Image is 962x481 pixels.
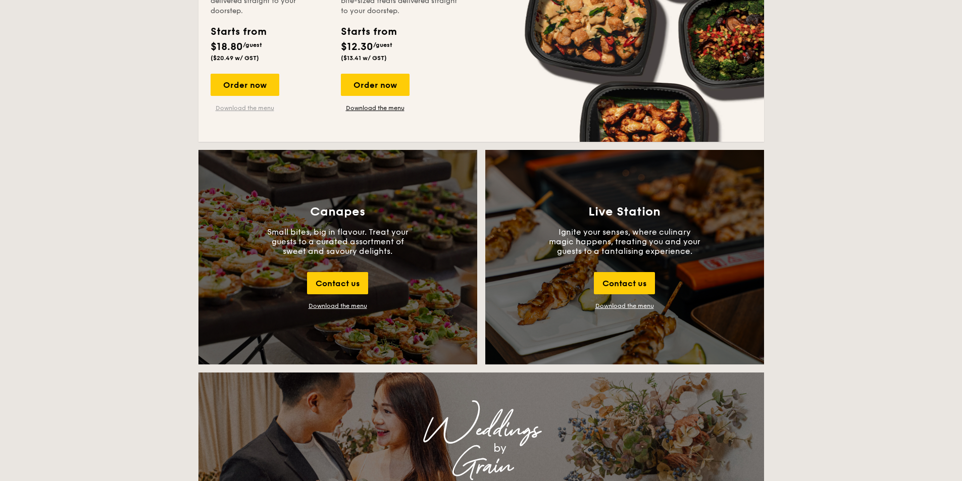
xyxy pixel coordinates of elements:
[309,302,367,309] div: Download the menu
[341,41,373,53] span: $12.30
[307,272,368,294] div: Contact us
[594,272,655,294] div: Contact us
[341,74,410,96] div: Order now
[211,24,266,39] div: Starts from
[341,24,396,39] div: Starts from
[341,55,387,62] span: ($13.41 w/ GST)
[373,41,392,48] span: /guest
[243,41,262,48] span: /guest
[211,104,279,112] a: Download the menu
[287,457,675,475] div: Grain
[341,104,410,112] a: Download the menu
[595,302,654,309] a: Download the menu
[211,55,259,62] span: ($20.49 w/ GST)
[325,439,675,457] div: by
[549,227,700,256] p: Ignite your senses, where culinary magic happens, treating you and your guests to a tantalising e...
[211,74,279,96] div: Order now
[310,205,365,219] h3: Canapes
[588,205,661,219] h3: Live Station
[211,41,243,53] span: $18.80
[262,227,414,256] p: Small bites, big in flavour. Treat your guests to a curated assortment of sweet and savoury delig...
[287,421,675,439] div: Weddings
